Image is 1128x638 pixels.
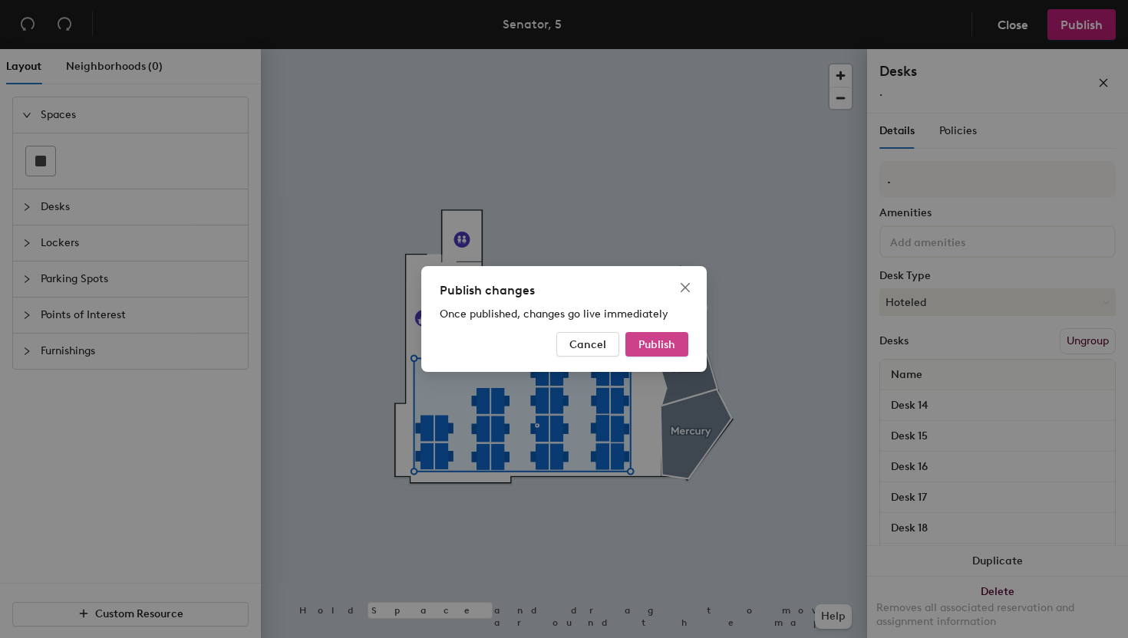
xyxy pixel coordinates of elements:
span: Once published, changes go live immediately [440,307,668,321]
span: Cancel [569,338,606,351]
span: Close [673,281,698,294]
button: Publish [625,332,688,357]
span: Publish [638,338,675,351]
span: close [679,281,691,294]
button: Cancel [556,332,619,357]
div: Publish changes [440,281,688,300]
button: Close [673,275,698,300]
